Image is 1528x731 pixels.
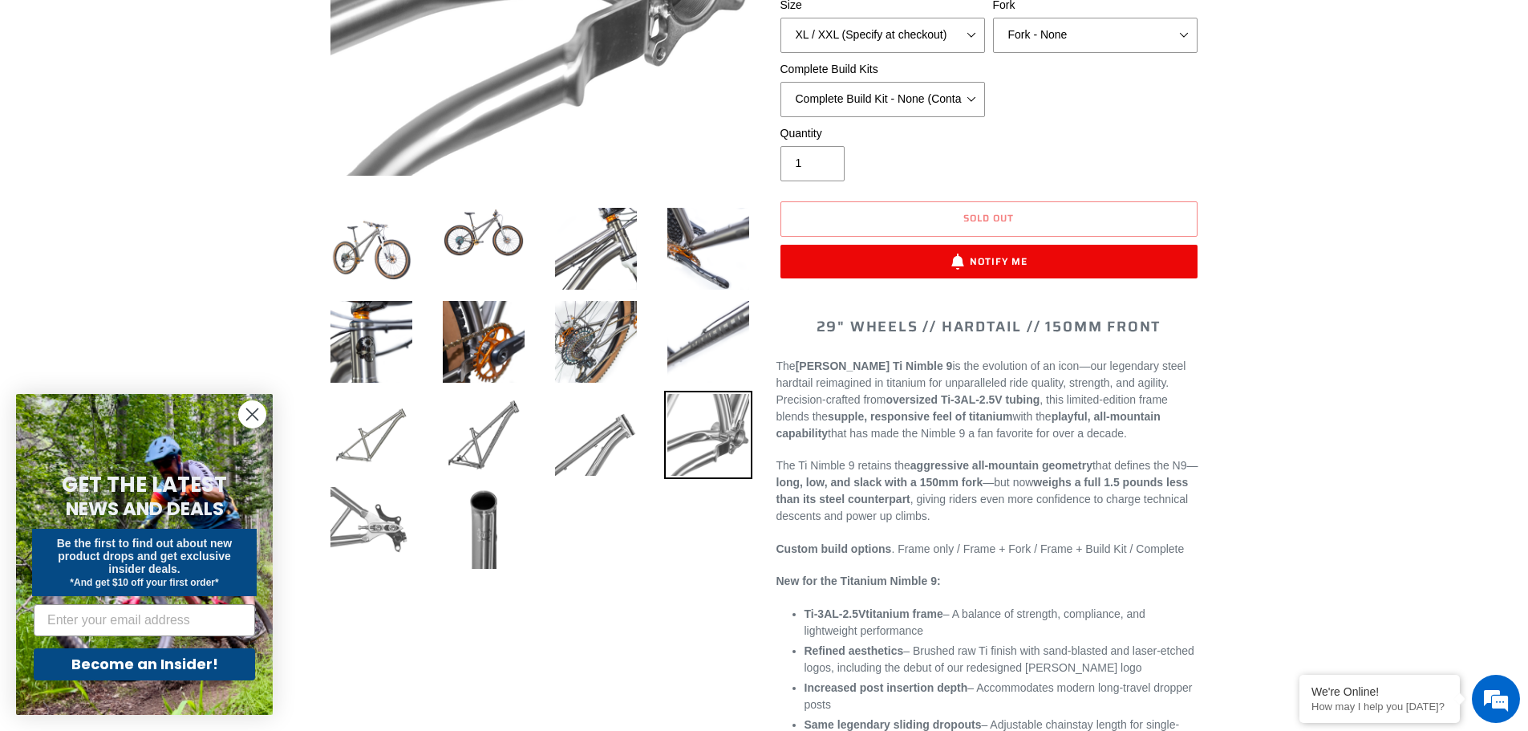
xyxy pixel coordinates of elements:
strong: oversized Ti-3AL-2.5V tubing [886,393,1040,406]
span: Ti-3AL-2.5V [805,607,866,620]
li: – A balance of strength, compliance, and lightweight performance [805,606,1202,640]
button: Close dialog [238,400,266,428]
li: – Brushed raw Ti finish with sand-blasted and laser-etched logos, including the debut of our rede... [805,643,1202,676]
span: GET THE LATEST [62,470,227,499]
strong: New for the Titanium Nimble 9: [776,575,941,587]
span: Be the first to find out about new product drops and get exclusive insider deals. [57,537,233,575]
strong: aggressive all-mountain geometry [910,459,1092,472]
img: d_696896380_company_1647369064580_696896380 [51,80,91,120]
button: Sold out [780,201,1198,237]
p: The is the evolution of an icon—our legendary steel hardtail reimagined in titanium for unparalle... [776,358,1202,442]
strong: Same legendary sliding dropouts [805,718,982,731]
img: Load image into Gallery viewer, TI NIMBLE 9 [440,391,528,479]
img: Load image into Gallery viewer, TI NIMBLE 9 [327,391,415,479]
div: Minimize live chat window [263,8,302,47]
strong: [PERSON_NAME] Ti Nimble 9 [796,359,953,372]
span: Sold out [963,210,1014,225]
button: Become an Insider! [34,648,255,680]
strong: Increased post insertion depth [805,681,968,694]
strong: weighs a full 1.5 pounds less than its steel counterpart [776,476,1189,506]
img: Load image into Gallery viewer, TI NIMBLE 9 [664,298,752,386]
span: NEWS AND DEALS [66,496,224,522]
img: Load image into Gallery viewer, TI NIMBLE 9 [664,391,752,479]
p: How may I help you today? [1311,701,1448,713]
span: 29" WHEELS // HARDTAIL // 150MM FRONT [817,315,1161,338]
div: Navigation go back [18,88,42,112]
img: Load image into Gallery viewer, TI NIMBLE 9 [327,205,415,293]
span: We're online! [93,202,221,364]
div: We're Online! [1311,685,1448,698]
strong: titanium frame [805,607,943,620]
strong: Refined aesthetics [805,644,904,657]
button: Notify Me [780,245,1198,278]
img: Load image into Gallery viewer, TI NIMBLE 9 [327,484,415,572]
p: The Ti Nimble 9 retains the that defines the N9— —but now , giving riders even more confidence to... [776,457,1202,525]
img: Load image into Gallery viewer, TI NIMBLE 9 [440,484,528,572]
li: – Accommodates modern long-travel dropper posts [805,680,1202,713]
p: . Frame only / Frame + Fork / Frame + Build Kit / Complete [776,541,1202,558]
strong: long, low, and slack with a 150mm fork [776,476,983,489]
span: *And get $10 off your first order* [70,577,218,588]
label: Quantity [780,125,985,142]
label: Complete Build Kits [780,61,985,78]
input: Enter your email address [34,604,255,636]
strong: Custom build options [776,542,892,555]
img: Load image into Gallery viewer, TI NIMBLE 9 [664,205,752,293]
strong: supple, responsive feel of titanium [828,410,1012,423]
div: Chat with us now [107,90,294,111]
img: Load image into Gallery viewer, TI NIMBLE 9 [327,298,415,386]
textarea: Type your message and hit 'Enter' [8,438,306,494]
img: Load image into Gallery viewer, TI NIMBLE 9 [552,205,640,293]
img: Load image into Gallery viewer, TI NIMBLE 9 [440,298,528,386]
img: Load image into Gallery viewer, TI NIMBLE 9 [440,205,528,261]
img: Load image into Gallery viewer, TI NIMBLE 9 [552,298,640,386]
img: Load image into Gallery viewer, TI NIMBLE 9 [552,391,640,479]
